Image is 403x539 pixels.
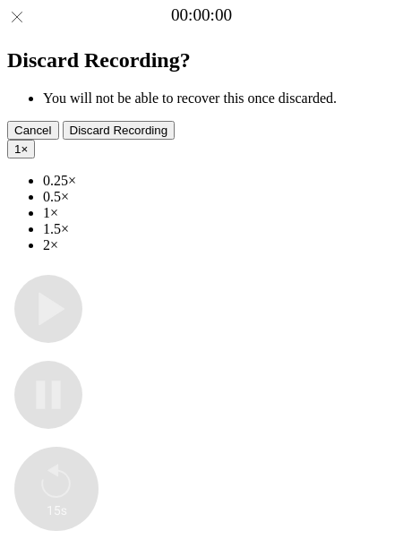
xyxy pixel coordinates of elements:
button: Cancel [7,121,59,140]
button: Discard Recording [63,121,176,140]
h2: Discard Recording? [7,48,396,73]
a: 00:00:00 [171,5,232,25]
button: 1× [7,140,35,158]
li: 2× [43,237,396,253]
li: 0.25× [43,173,396,189]
li: 1× [43,205,396,221]
span: 1 [14,142,21,156]
li: 1.5× [43,221,396,237]
li: You will not be able to recover this once discarded. [43,90,396,107]
li: 0.5× [43,189,396,205]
